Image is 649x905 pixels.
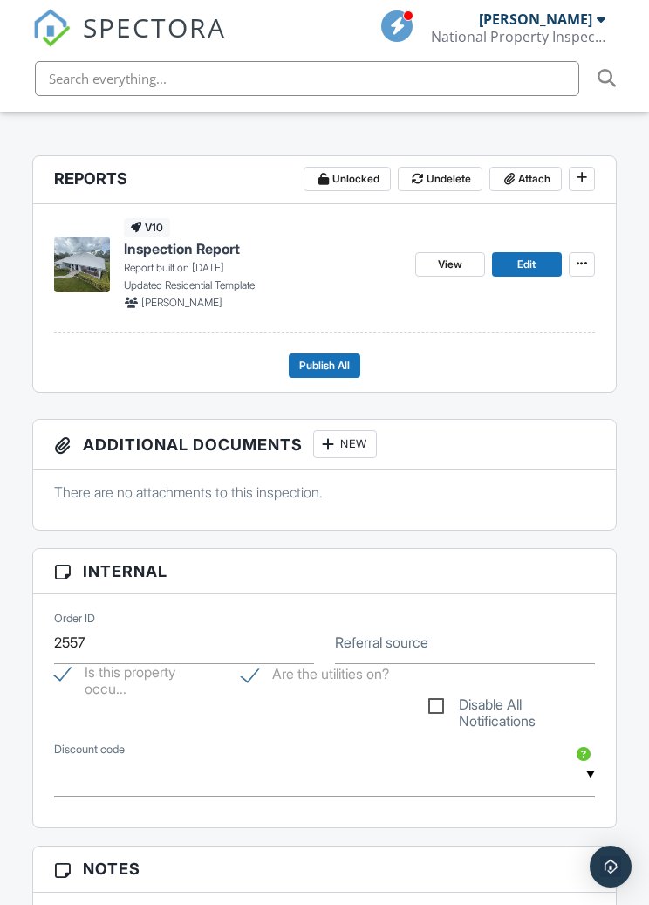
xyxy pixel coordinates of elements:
[54,742,125,758] label: Discount code
[83,9,226,45] span: SPECTORA
[54,483,595,502] p: There are no attachments to this inspection.
[428,696,595,718] label: Disable All Notifications
[33,549,616,594] h3: Internal
[54,611,95,627] label: Order ID
[33,847,616,892] h3: Notes
[33,420,616,470] h3: Additional Documents
[242,666,389,688] label: Are the utilities on?
[54,664,221,686] label: Is this property occupied?
[590,846,632,888] div: Open Intercom Messenger
[431,28,605,45] div: National Property Inspections
[335,633,428,652] label: Referral source
[32,24,226,60] a: SPECTORA
[313,430,377,458] div: New
[32,9,71,47] img: The Best Home Inspection Software - Spectora
[35,61,579,96] input: Search everything...
[479,10,592,28] div: [PERSON_NAME]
